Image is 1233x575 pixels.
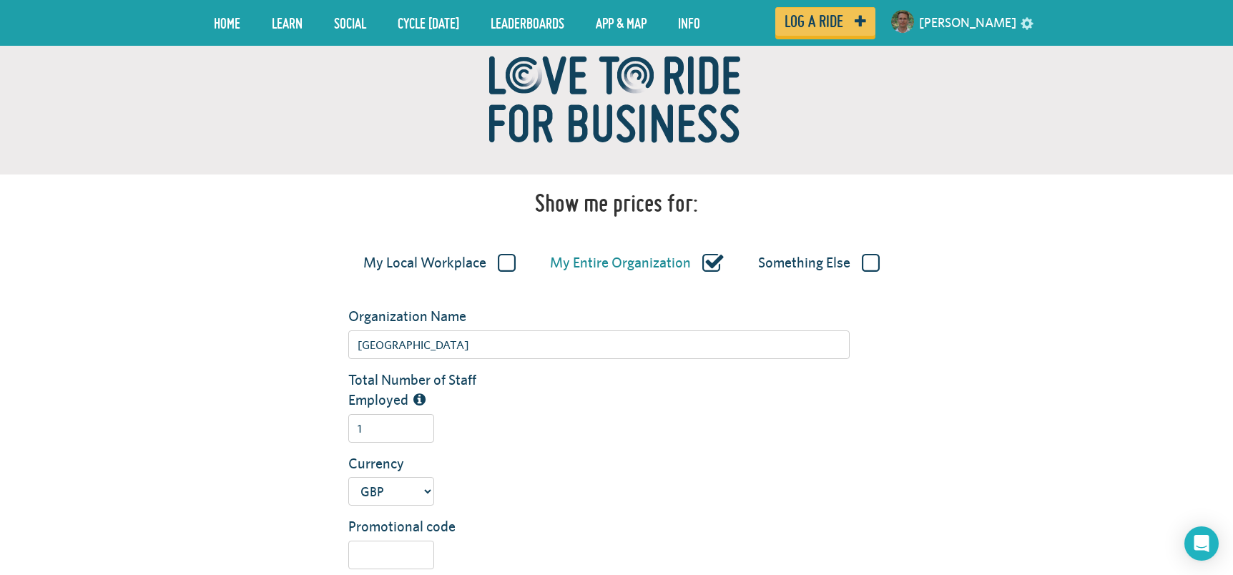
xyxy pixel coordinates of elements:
[535,189,698,217] h1: Show me prices for:
[785,15,843,28] span: Log a ride
[323,5,377,41] a: Social
[585,5,657,41] a: App & Map
[667,5,711,41] a: Info
[338,453,512,474] label: Currency
[1184,526,1219,561] div: Open Intercom Messenger
[387,5,470,41] a: Cycle [DATE]
[261,5,313,41] a: LEARN
[413,393,426,407] i: The total number of people employed by this organization/workplace, including part time staff.
[203,5,251,41] a: Home
[363,254,516,272] label: My Local Workplace
[1021,16,1033,29] a: settings drop down toggle
[338,370,512,411] label: Total Number of Staff Employed
[438,25,795,175] img: ltr_for_biz-e6001c5fe4d5a622ce57f6846a52a92b55b8f49da94d543b329e0189dcabf444.png
[775,7,875,36] a: Log a ride
[891,10,914,33] img: Small navigation user avatar
[919,6,1016,40] a: [PERSON_NAME]
[758,254,880,272] label: Something Else
[338,516,512,537] label: Promotional code
[480,5,575,41] a: Leaderboards
[550,254,724,272] label: My Entire Organization
[338,306,512,327] label: Organization Name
